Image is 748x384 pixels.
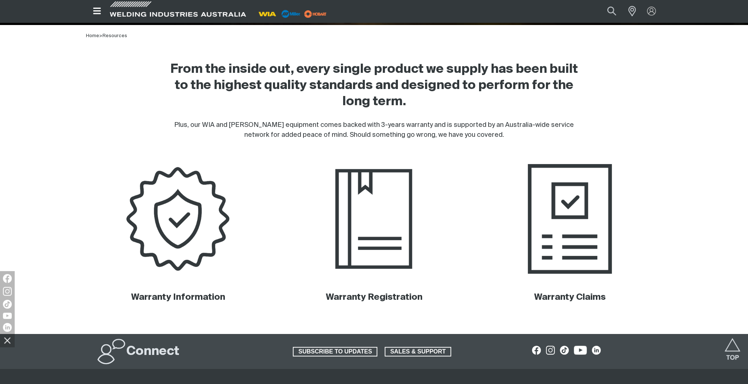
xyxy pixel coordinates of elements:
[174,122,574,138] span: Plus, our WIA and [PERSON_NAME] equipment comes backed with 3-years warranty and is supported by ...
[534,293,606,302] a: Warranty Claims
[3,287,12,296] img: Instagram
[3,300,12,309] img: TikTok
[93,162,263,275] img: Warranty Information
[99,33,103,38] span: >
[86,33,99,38] a: Home
[103,33,127,38] a: Resources
[385,347,450,356] span: SALES & SUPPORT
[302,11,329,17] a: miller
[3,313,12,319] img: YouTube
[289,162,458,275] img: Warranty Registration
[590,3,624,19] input: Product name or item number...
[485,162,655,275] a: Warranty Claims
[302,8,329,19] img: miller
[131,293,225,302] a: Warranty Information
[126,344,179,360] h2: Connect
[3,274,12,283] img: Facebook
[326,293,422,302] a: Warranty Registration
[167,61,581,110] h2: From the inside out, every single product we supply has been built to the highest quality standar...
[599,3,624,19] button: Search products
[385,347,451,356] a: SALES & SUPPORT
[1,334,14,346] img: hide socials
[294,347,377,356] span: SUBSCRIBE TO UPDATES
[293,347,377,356] a: SUBSCRIBE TO UPDATES
[3,323,12,332] img: LinkedIn
[477,157,663,281] img: Warranty Claims
[724,338,741,355] button: Scroll to top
